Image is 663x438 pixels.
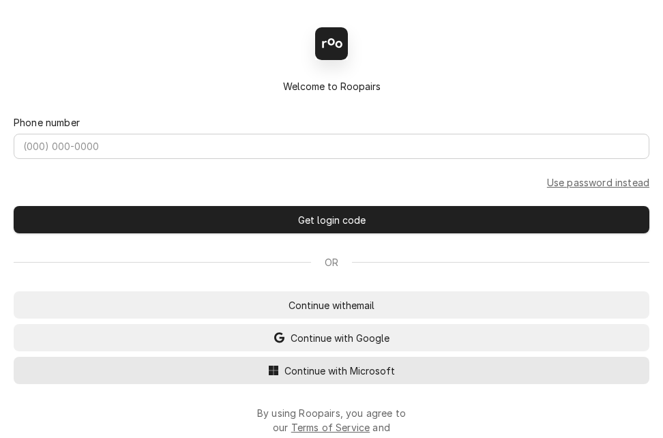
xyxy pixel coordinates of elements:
[288,331,392,345] span: Continue with Google
[14,357,649,384] button: Continue with Microsoft
[14,134,649,159] input: (000) 000-0000
[14,324,649,351] button: Continue with Google
[547,175,649,190] a: Go to Phone and password form
[14,291,649,319] button: Continue withemail
[14,79,649,93] div: Welcome to Roopairs
[291,422,370,433] a: Terms of Service
[295,213,368,227] span: Get login code
[282,364,398,378] span: Continue with Microsoft
[14,115,80,130] label: Phone number
[14,255,649,269] div: Or
[286,298,377,312] span: Continue with email
[14,206,649,233] button: Get login code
